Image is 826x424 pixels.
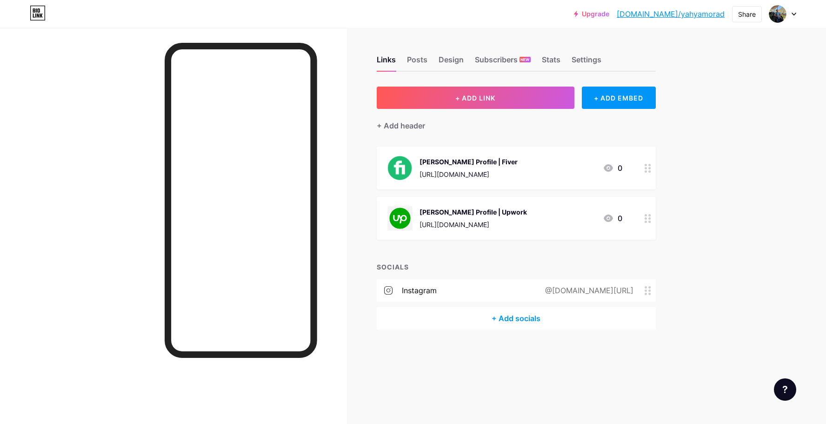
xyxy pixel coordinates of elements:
[377,307,656,330] div: + Add socials
[572,54,601,71] div: Settings
[377,87,574,109] button: + ADD LINK
[420,169,518,179] div: [URL][DOMAIN_NAME]
[420,220,527,229] div: [URL][DOMAIN_NAME]
[455,94,495,102] span: + ADD LINK
[603,162,622,174] div: 0
[617,8,725,20] a: [DOMAIN_NAME]/yahyamorad
[388,206,412,230] img: Yahya Morad Profile | Upwork
[530,285,645,296] div: @[DOMAIN_NAME][URL]
[439,54,464,71] div: Design
[388,156,412,180] img: Yahya Morad Profile | Fiver
[377,262,656,272] div: SOCIALS
[475,54,531,71] div: Subscribers
[738,9,756,19] div: Share
[603,213,622,224] div: 0
[769,5,786,23] img: yahyamorad
[377,120,425,131] div: + Add header
[420,157,518,167] div: [PERSON_NAME] Profile | Fiver
[402,285,437,296] div: instagram
[420,207,527,217] div: [PERSON_NAME] Profile | Upwork
[407,54,427,71] div: Posts
[542,54,560,71] div: Stats
[520,57,529,62] span: NEW
[377,54,396,71] div: Links
[582,87,656,109] div: + ADD EMBED
[574,10,609,18] a: Upgrade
